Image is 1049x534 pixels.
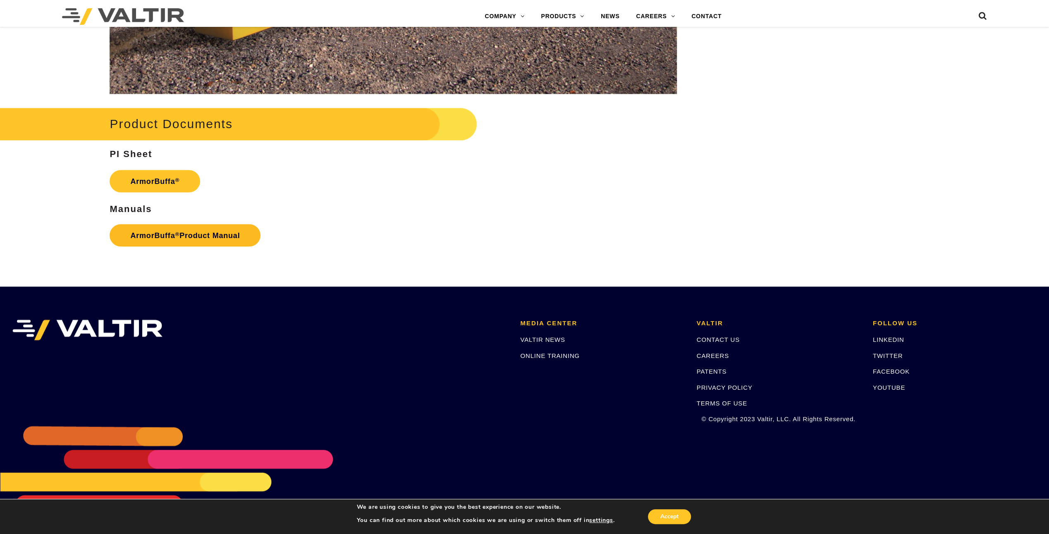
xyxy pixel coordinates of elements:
[873,352,903,359] a: TWITTER
[873,367,910,374] a: FACEBOOK
[356,517,614,524] p: You can find out more about which cookies we are using or switch them off in .
[593,8,628,25] a: NEWS
[697,319,860,327] h2: VALTIR
[628,8,683,25] a: CAREERS
[589,517,613,524] button: settings
[697,414,860,423] p: © Copyright 2023 Valtir, LLC. All Rights Reserved.
[697,399,747,406] a: TERMS OF USE
[533,8,593,25] a: PRODUCTS
[110,224,260,246] a: ArmorBuffa®Product Manual
[520,352,579,359] a: ONLINE TRAINING
[683,8,730,25] a: CONTACT
[356,503,614,511] p: We are using cookies to give you the best experience on our website.
[873,319,1037,327] h2: FOLLOW US
[62,8,184,25] img: Valtir
[697,336,740,343] a: CONTACT US
[110,149,152,159] strong: PI Sheet
[648,509,691,524] button: Accept
[476,8,533,25] a: COMPANY
[873,336,904,343] a: LINKEDIN
[110,203,152,214] strong: Manuals
[697,384,753,391] a: PRIVACY POLICY
[697,352,729,359] a: CAREERS
[175,231,179,237] sup: ®
[12,319,162,340] img: VALTIR
[110,170,200,192] a: ArmorBuffa®
[520,319,684,327] h2: MEDIA CENTER
[175,176,179,183] sup: ®
[697,367,727,374] a: PATENTS
[520,336,565,343] a: VALTIR NEWS
[873,384,905,391] a: YOUTUBE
